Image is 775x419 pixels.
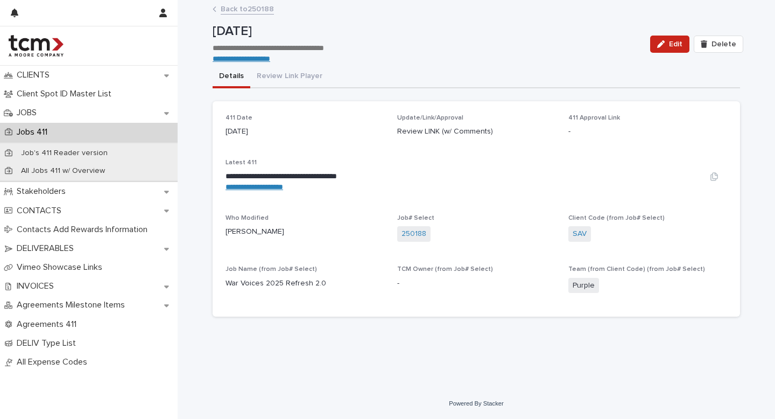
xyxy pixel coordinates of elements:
p: Stakeholders [12,186,74,197]
p: Agreements Milestone Items [12,300,133,310]
p: JOBS [12,108,45,118]
a: SAV [573,228,587,240]
span: Edit [669,40,682,48]
span: Delete [711,40,736,48]
span: Client Code (from Job# Select) [568,215,665,221]
p: All Expense Codes [12,357,96,367]
span: Latest 411 [226,159,257,166]
p: CLIENTS [12,70,58,80]
p: - [397,278,556,289]
p: Review LINK (w/ Comments) [397,126,556,137]
p: Client Spot ID Master List [12,89,120,99]
p: War Voices 2025 Refresh 2.0 [226,278,384,289]
span: 411 Approval Link [568,115,620,121]
img: 4hMmSqQkux38exxPVZHQ [9,35,64,57]
p: Vimeo Showcase Links [12,262,111,273]
button: Details [213,66,250,88]
p: Agreements 411 [12,319,85,330]
a: 250188 [401,228,426,240]
p: [DATE] [213,24,642,39]
p: INVOICES [12,281,62,291]
p: [PERSON_NAME] [226,226,384,238]
p: Job's 411 Reader version [12,149,116,158]
a: Powered By Stacker [449,400,503,407]
span: Team (from Client Code) (from Job# Select) [568,266,705,273]
p: All Jobs 411 w/ Overview [12,166,114,176]
p: [DATE] [226,126,384,137]
span: Purple [568,278,599,294]
span: Who Modified [226,215,269,221]
span: 411 Date [226,115,252,121]
p: - [568,126,727,137]
span: TCM Owner (from Job# Select) [397,266,493,273]
a: Back to250188 [221,2,274,15]
p: Jobs 411 [12,127,56,137]
span: Job Name (from Job# Select) [226,266,317,273]
button: Delete [694,36,743,53]
button: Edit [650,36,689,53]
button: Review Link Player [250,66,329,88]
p: DELIVERABLES [12,243,82,254]
p: CONTACTS [12,206,70,216]
span: Update/Link/Approval [397,115,463,121]
p: Contacts Add Rewards Information [12,225,156,235]
span: Job# Select [397,215,434,221]
p: DELIV Type List [12,338,84,348]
